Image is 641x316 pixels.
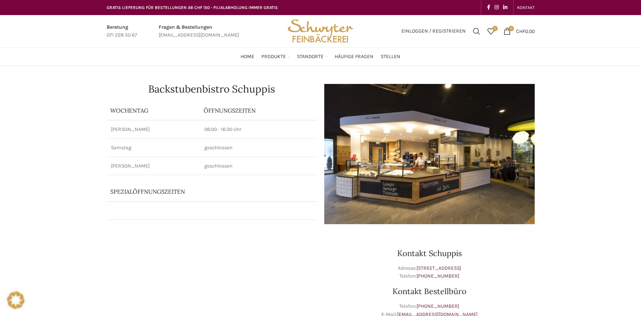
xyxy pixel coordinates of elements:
p: geschlossen [204,162,313,170]
p: 06:00 - 16:30 Uhr [204,126,313,133]
a: 0 [484,24,498,38]
p: [PERSON_NAME] [111,162,196,170]
a: [STREET_ADDRESS] [417,265,461,271]
a: Standorte [297,49,328,64]
h1: Backstubenbistro Schuppis [107,84,317,94]
a: KONTAKT [517,0,535,15]
span: Einloggen / Registrieren [401,29,466,34]
h3: Kontakt Schuppis [324,249,535,257]
span: 0 [508,26,514,31]
a: Instagram social link [492,3,501,13]
a: Infobox link [107,23,137,39]
bdi: 0.00 [516,28,535,34]
p: Adresse: Telefon: [324,264,535,280]
a: Home [241,49,254,64]
a: Stellen [381,49,400,64]
img: Bäckerei Schwyter [285,15,356,47]
a: Häufige Fragen [335,49,373,64]
a: [PHONE_NUMBER] [417,273,459,279]
span: Produkte [261,53,286,60]
span: 0 [492,26,498,31]
a: [PHONE_NUMBER] [417,303,459,309]
p: geschlossen [204,144,313,151]
p: Samstag [111,144,196,151]
a: Einloggen / Registrieren [398,24,469,38]
span: Standorte [297,53,324,60]
p: Spezialöffnungszeiten [110,188,279,195]
p: [PERSON_NAME] [111,126,196,133]
a: 0 CHF0.00 [500,24,538,38]
span: GRATIS LIEFERUNG FÜR BESTELLUNGEN AB CHF 150 - FILIALABHOLUNG IMMER GRATIS [107,5,278,10]
div: Main navigation [103,49,538,64]
a: Infobox link [159,23,239,39]
h3: Kontakt Bestellbüro [324,287,535,295]
p: ÖFFNUNGSZEITEN [204,107,313,114]
div: Meine Wunschliste [484,24,498,38]
span: KONTAKT [517,5,535,10]
a: Produkte [261,49,290,64]
a: Facebook social link [485,3,492,13]
a: Linkedin social link [501,3,510,13]
span: Home [241,53,254,60]
span: Stellen [381,53,400,60]
a: Suchen [469,24,484,38]
span: Häufige Fragen [335,53,373,60]
div: Secondary navigation [514,0,538,15]
a: Site logo [285,28,356,34]
span: CHF [516,28,525,34]
p: Wochentag [110,107,196,114]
